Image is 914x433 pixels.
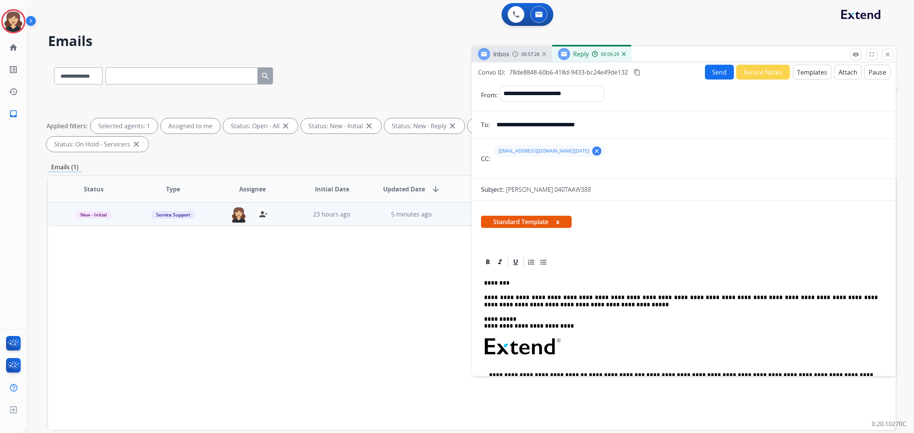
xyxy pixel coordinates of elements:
[864,65,890,80] button: Pause
[391,210,432,218] span: 5 minutes ago
[9,65,18,74] mat-icon: list_alt
[601,51,619,57] span: 00:09:29
[3,11,24,32] img: avatar
[46,137,149,152] div: Status: On Hold - Servicers
[868,51,875,58] mat-icon: fullscreen
[301,118,381,134] div: Status: New - Initial
[48,162,81,172] p: Emails (1)
[152,211,195,219] span: Service Support
[506,185,591,194] p: [PERSON_NAME] 040TAAW388
[161,118,220,134] div: Assigned to me
[556,217,559,226] button: x
[793,65,831,80] button: Templates
[521,51,540,57] span: 00:57:26
[468,118,567,134] div: Status: On-hold – Internal
[481,216,572,228] span: Standard Template
[884,51,891,58] mat-icon: close
[634,69,641,76] mat-icon: content_copy
[526,256,537,268] div: Ordered List
[46,121,88,131] p: Applied filters:
[499,148,589,154] span: [EMAIL_ADDRESS][DOMAIN_NAME][DATE]
[736,65,790,80] button: Secure Notes
[132,140,141,149] mat-icon: close
[834,65,861,80] button: Attach
[231,207,246,223] img: agent-avatar
[478,68,505,77] p: Convo ID:
[493,50,509,58] span: Inbox
[494,256,506,268] div: Italic
[91,118,158,134] div: Selected agents: 1
[9,87,18,96] mat-icon: history
[852,51,859,58] mat-icon: remove_red_eye
[313,210,351,218] span: 23 hours ago
[48,33,896,49] h2: Emails
[84,185,104,194] span: Status
[9,109,18,118] mat-icon: inbox
[573,50,589,58] span: Reply
[481,154,490,163] p: CC:
[261,72,270,81] mat-icon: search
[76,211,111,219] span: New - Initial
[538,256,549,268] div: Bullet List
[9,43,18,52] mat-icon: home
[510,256,521,268] div: Underline
[431,185,440,194] mat-icon: arrow_downward
[509,68,628,76] span: 78de8848-60b6-418d-9433-bc24e49de132
[705,65,734,80] button: Send
[223,118,298,134] div: Status: Open - All
[259,210,268,219] mat-icon: person_remove
[364,121,374,131] mat-icon: close
[872,419,906,428] p: 0.20.1027RC
[482,256,494,268] div: Bold
[448,121,457,131] mat-icon: close
[593,148,600,154] mat-icon: clear
[481,91,498,100] p: From:
[281,121,290,131] mat-icon: close
[481,120,490,129] p: To:
[166,185,180,194] span: Type
[481,185,504,194] p: Subject:
[239,185,266,194] span: Assignee
[384,118,465,134] div: Status: New - Reply
[383,185,425,194] span: Updated Date
[315,185,349,194] span: Initial Date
